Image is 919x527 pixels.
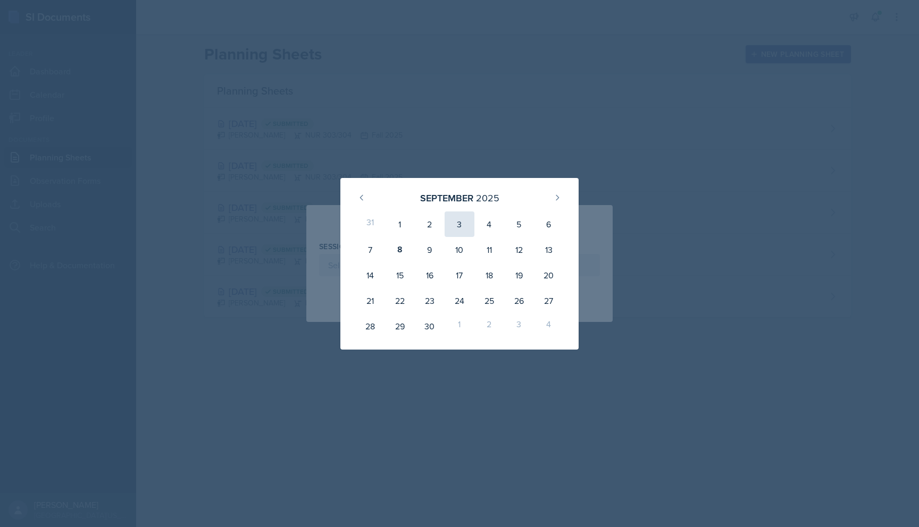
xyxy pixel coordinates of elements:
[476,191,499,205] div: 2025
[385,262,415,288] div: 15
[355,288,385,313] div: 21
[534,313,564,339] div: 4
[504,313,534,339] div: 3
[415,313,445,339] div: 30
[534,211,564,237] div: 6
[534,262,564,288] div: 20
[445,313,474,339] div: 1
[474,313,504,339] div: 2
[474,237,504,262] div: 11
[504,288,534,313] div: 26
[504,211,534,237] div: 5
[355,313,385,339] div: 28
[474,262,504,288] div: 18
[504,237,534,262] div: 12
[385,237,415,262] div: 8
[385,211,415,237] div: 1
[534,237,564,262] div: 13
[385,313,415,339] div: 29
[445,237,474,262] div: 10
[420,191,473,205] div: September
[415,237,445,262] div: 9
[385,288,415,313] div: 22
[415,288,445,313] div: 23
[415,262,445,288] div: 16
[445,211,474,237] div: 3
[445,288,474,313] div: 24
[504,262,534,288] div: 19
[534,288,564,313] div: 27
[355,211,385,237] div: 31
[355,262,385,288] div: 14
[445,262,474,288] div: 17
[474,211,504,237] div: 4
[355,237,385,262] div: 7
[474,288,504,313] div: 25
[415,211,445,237] div: 2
